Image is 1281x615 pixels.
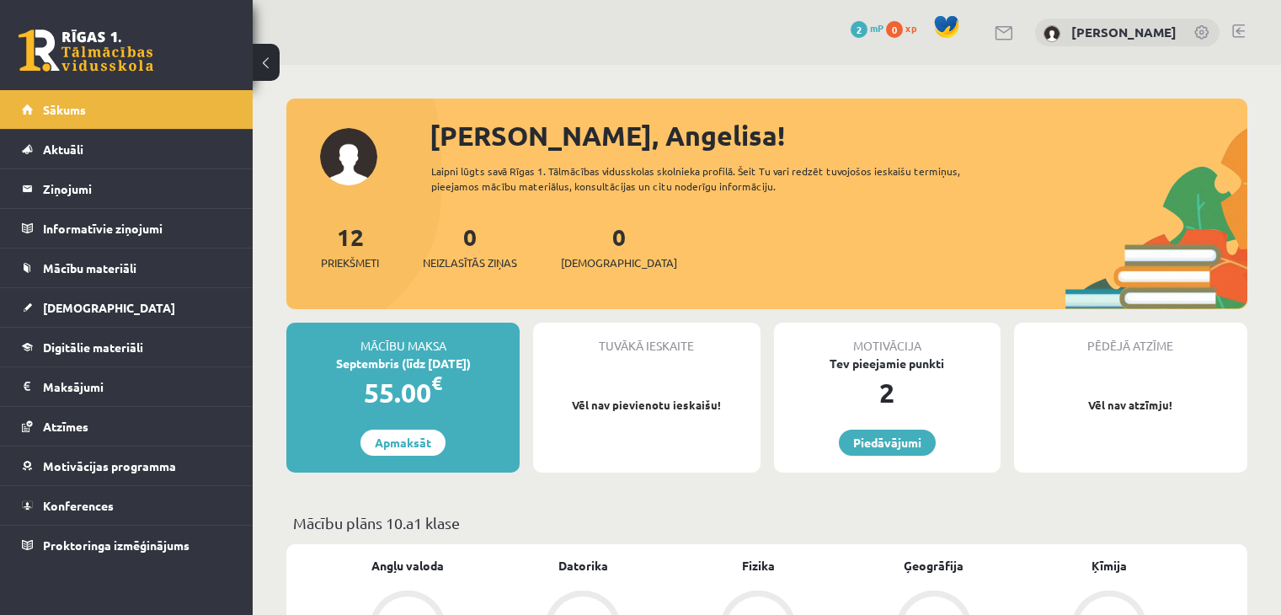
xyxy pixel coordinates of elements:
div: [PERSON_NAME], Angelisa! [430,115,1247,156]
span: Digitālie materiāli [43,340,143,355]
span: Atzīmes [43,419,88,434]
a: Proktoringa izmēģinājums [22,526,232,564]
a: Ķīmija [1092,557,1127,575]
div: Tuvākā ieskaite [533,323,760,355]
div: Pēdējā atzīme [1014,323,1247,355]
span: Mācību materiāli [43,260,136,275]
div: 2 [774,372,1001,413]
a: Fizika [742,557,775,575]
a: 2 mP [851,21,883,35]
span: Neizlasītās ziņas [423,254,517,271]
a: 12Priekšmeti [321,222,379,271]
a: Informatīvie ziņojumi [22,209,232,248]
legend: Ziņojumi [43,169,232,208]
a: Konferences [22,486,232,525]
div: Mācību maksa [286,323,520,355]
span: [DEMOGRAPHIC_DATA] [43,300,175,315]
span: Sākums [43,102,86,117]
span: Motivācijas programma [43,458,176,473]
p: Vēl nav pievienotu ieskaišu! [542,397,751,414]
a: Maksājumi [22,367,232,406]
span: 0 [886,21,903,38]
a: Datorika [558,557,608,575]
a: Motivācijas programma [22,447,232,485]
a: Apmaksāt [360,430,446,456]
div: Tev pieejamie punkti [774,355,1001,372]
div: 55.00 [286,372,520,413]
div: Septembris (līdz [DATE]) [286,355,520,372]
span: Aktuāli [43,142,83,157]
a: Sākums [22,90,232,129]
a: 0 xp [886,21,925,35]
a: 0[DEMOGRAPHIC_DATA] [561,222,677,271]
span: Priekšmeti [321,254,379,271]
div: Motivācija [774,323,1001,355]
a: Rīgas 1. Tālmācības vidusskola [19,29,153,72]
a: 0Neizlasītās ziņas [423,222,517,271]
a: Ziņojumi [22,169,232,208]
span: Proktoringa izmēģinājums [43,537,189,553]
div: Laipni lūgts savā Rīgas 1. Tālmācības vidusskolas skolnieka profilā. Šeit Tu vari redzēt tuvojošo... [431,163,1008,194]
span: xp [905,21,916,35]
a: Atzīmes [22,407,232,446]
legend: Maksājumi [43,367,232,406]
span: [DEMOGRAPHIC_DATA] [561,254,677,271]
span: € [431,371,442,395]
a: Digitālie materiāli [22,328,232,366]
a: Ģeogrāfija [904,557,963,575]
legend: Informatīvie ziņojumi [43,209,232,248]
a: Aktuāli [22,130,232,168]
a: [PERSON_NAME] [1071,24,1177,40]
span: 2 [851,21,867,38]
p: Vēl nav atzīmju! [1022,397,1239,414]
a: Angļu valoda [371,557,444,575]
img: Angelisa Kuzņecova [1043,25,1060,42]
p: Mācību plāns 10.a1 klase [293,511,1241,534]
a: Piedāvājumi [839,430,936,456]
span: Konferences [43,498,114,513]
a: Mācību materiāli [22,249,232,287]
span: mP [870,21,883,35]
a: [DEMOGRAPHIC_DATA] [22,288,232,327]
